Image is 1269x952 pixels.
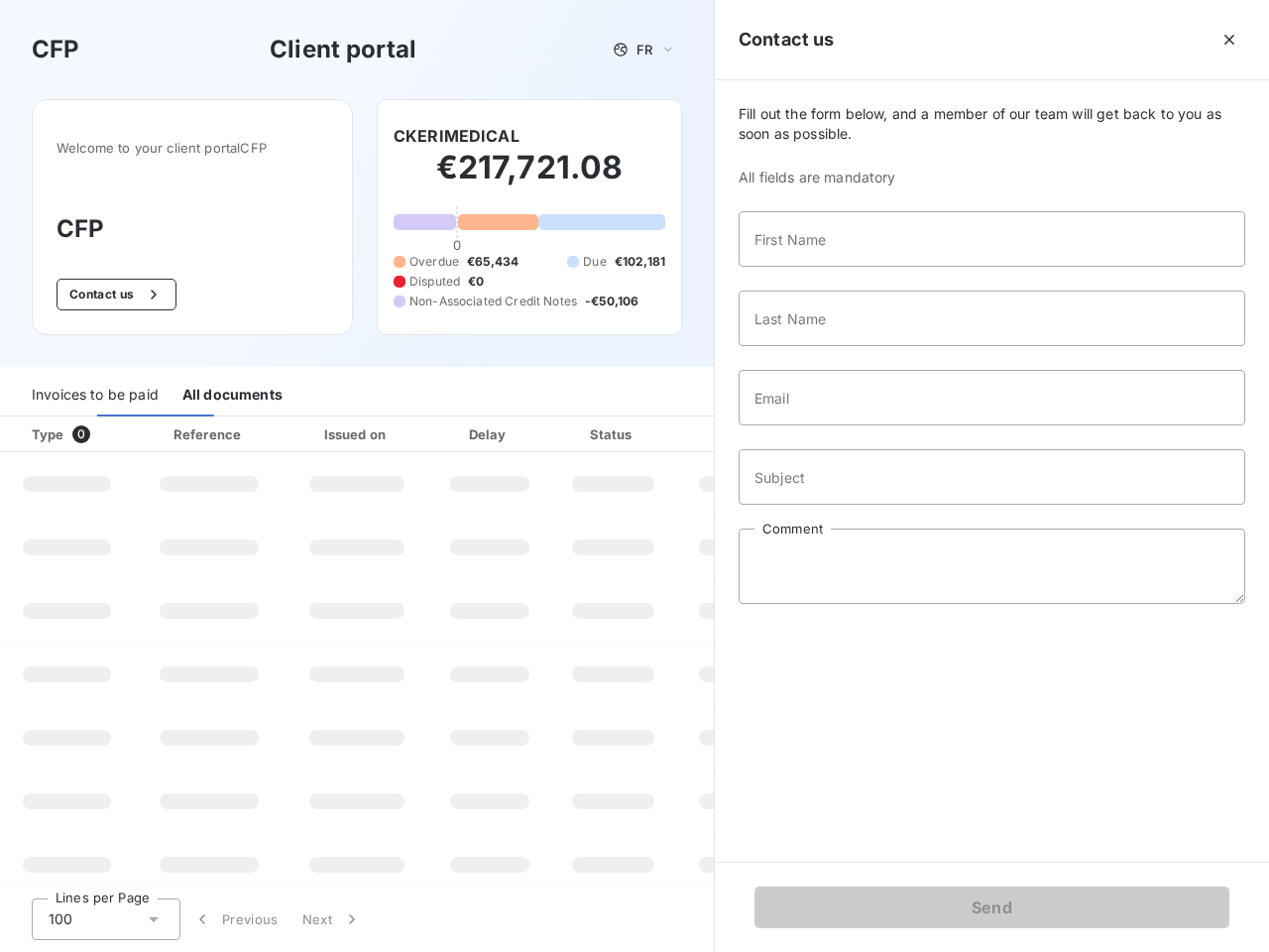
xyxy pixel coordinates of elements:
[433,424,546,444] div: Delay
[739,449,1245,505] input: placeholder
[182,375,283,416] div: All documents
[680,424,807,444] div: Amount
[583,253,606,271] span: Due
[270,32,416,67] h3: Client portal
[49,909,72,929] span: 100
[20,424,130,444] div: Type
[57,211,328,247] h3: CFP
[32,375,159,416] div: Invoices to be paid
[409,253,459,271] span: Overdue
[739,168,1245,187] span: All fields are mandatory
[739,104,1245,144] span: Fill out the form below, and a member of our team will get back to you as soon as possible.
[636,42,652,58] span: FR
[453,237,461,253] span: 0
[173,426,241,442] div: Reference
[739,370,1245,425] input: placeholder
[394,124,519,148] h6: CKERIMEDICAL
[585,293,638,310] span: -€50,106
[554,424,672,444] div: Status
[739,211,1245,267] input: placeholder
[32,32,79,67] h3: CFP
[468,273,484,291] span: €0
[739,291,1245,346] input: placeholder
[288,424,425,444] div: Issued on
[754,887,1229,928] button: Send
[57,140,328,156] span: Welcome to your client portal CFP
[72,425,90,443] span: 0
[615,253,665,271] span: €102,181
[409,273,460,291] span: Disputed
[290,898,374,940] button: Next
[180,898,290,940] button: Previous
[739,26,835,54] h5: Contact us
[467,253,519,271] span: €65,434
[394,148,665,207] h2: €217,721.08
[409,293,577,310] span: Non-Associated Credit Notes
[57,279,176,310] button: Contact us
